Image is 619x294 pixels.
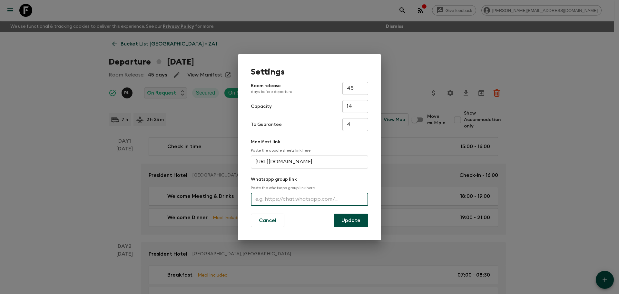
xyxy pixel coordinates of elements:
p: Capacity [251,103,272,110]
input: e.g. 4 [342,118,368,131]
p: days before departure [251,89,292,94]
p: Manifest link [251,139,368,145]
p: Paste the google sheets link here [251,148,368,153]
p: Whatsapp group link [251,176,368,183]
p: Room release [251,83,292,94]
button: Cancel [251,214,284,227]
p: To Guarantee [251,121,282,128]
input: e.g. 14 [342,100,368,113]
p: Paste the whatsapp group link here [251,185,368,190]
input: e.g. https://docs.google.com/spreadsheets/d/1P7Zz9v8J0vXy1Q/edit#gid=0 [251,156,368,168]
button: Update [334,214,368,227]
input: e.g. 30 [342,82,368,95]
h1: Settings [251,67,368,77]
input: e.g. https://chat.whatsapp.com/... [251,193,368,206]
